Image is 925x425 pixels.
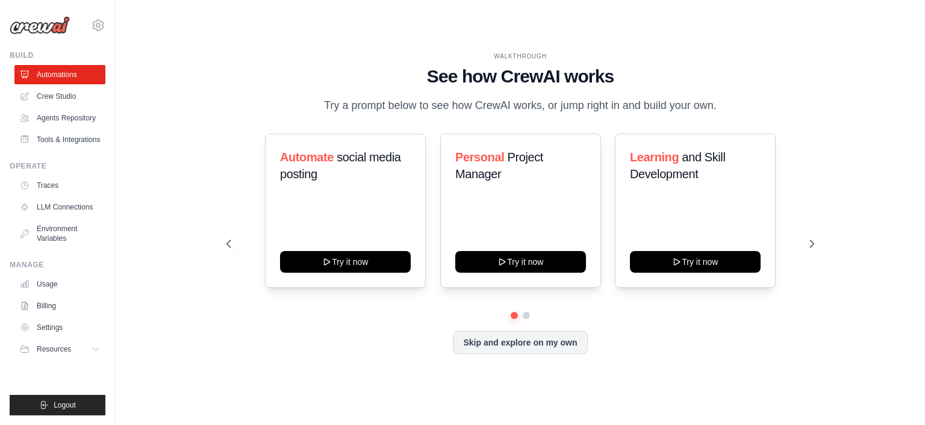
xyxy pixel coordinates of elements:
[455,150,504,164] span: Personal
[630,150,679,164] span: Learning
[10,395,105,415] button: Logout
[10,260,105,270] div: Manage
[318,97,723,114] p: Try a prompt below to see how CrewAI works, or jump right in and build your own.
[14,176,105,195] a: Traces
[54,400,76,410] span: Logout
[453,331,587,354] button: Skip and explore on my own
[455,251,586,273] button: Try it now
[630,251,761,273] button: Try it now
[14,197,105,217] a: LLM Connections
[10,51,105,60] div: Build
[10,16,70,34] img: Logo
[37,344,71,354] span: Resources
[14,219,105,248] a: Environment Variables
[280,251,411,273] button: Try it now
[14,275,105,294] a: Usage
[10,161,105,171] div: Operate
[226,52,814,61] div: WALKTHROUGH
[280,150,401,181] span: social media posting
[14,87,105,106] a: Crew Studio
[14,108,105,128] a: Agents Repository
[280,150,334,164] span: Automate
[14,318,105,337] a: Settings
[455,150,543,181] span: Project Manager
[226,66,814,87] h1: See how CrewAI works
[14,296,105,315] a: Billing
[14,130,105,149] a: Tools & Integrations
[14,340,105,359] button: Resources
[14,65,105,84] a: Automations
